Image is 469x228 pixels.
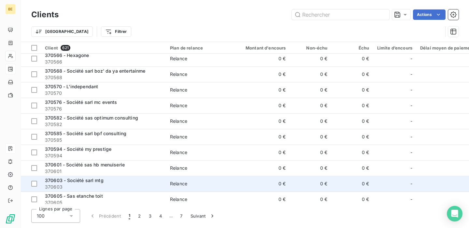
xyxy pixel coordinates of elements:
td: 0 € [332,113,373,129]
div: Relance [170,87,187,93]
span: - [410,149,412,156]
h3: Clients [31,9,59,21]
span: - [410,71,412,78]
button: 4 [155,209,166,223]
td: 0 € [290,66,332,82]
div: Limite d’encours [377,45,412,50]
span: 370601 - Société sas hb menuiserie [45,162,125,167]
td: 0 € [332,66,373,82]
span: 370568 - Société sarl boz' da ya entertainme [45,68,146,74]
div: Relance [170,165,187,171]
span: 621 [61,45,70,51]
span: 370594 [45,152,162,159]
span: - [410,134,412,140]
button: Actions [413,9,446,20]
span: 1 [129,213,130,219]
div: Relance [170,71,187,78]
td: 0 € [290,176,332,192]
td: 0 € [234,145,290,160]
span: 370582 - Société sas optimum consulting [45,115,138,121]
td: 0 € [234,66,290,82]
div: Échu [335,45,369,50]
div: Relance [170,55,187,62]
img: Logo LeanPay [5,214,16,224]
td: 0 € [332,145,373,160]
span: - [410,118,412,124]
td: 0 € [332,192,373,207]
span: 370570 - L'independant [45,84,98,89]
span: 370585 - Société sarl bpf consulting [45,131,126,136]
span: - [410,55,412,62]
div: Relance [170,149,187,156]
span: 370594 - Société my prestige [45,146,111,152]
button: Filtrer [101,26,131,37]
td: 0 € [234,98,290,113]
span: - [410,180,412,187]
span: 370570 [45,90,162,96]
span: 370603 - Société sarl mtg [45,178,104,183]
td: 0 € [332,51,373,66]
td: 0 € [234,192,290,207]
span: Client [45,45,58,50]
td: 0 € [290,160,332,176]
td: 0 € [234,129,290,145]
span: 370576 [45,106,162,112]
span: - [410,87,412,93]
td: 0 € [290,113,332,129]
div: Relance [170,134,187,140]
button: 2 [134,209,145,223]
span: - [410,196,412,203]
td: 0 € [290,192,332,207]
span: 370585 [45,137,162,143]
td: 0 € [332,176,373,192]
td: 0 € [332,98,373,113]
td: 0 € [290,98,332,113]
span: 370566 [45,59,162,65]
td: 0 € [290,145,332,160]
button: Précédent [85,209,125,223]
span: 370568 [45,74,162,81]
td: 0 € [290,51,332,66]
input: Rechercher [292,9,390,20]
div: Relance [170,118,187,124]
button: [GEOGRAPHIC_DATA] [31,26,93,37]
td: 0 € [290,129,332,145]
span: 370582 [45,121,162,128]
td: 0 € [332,129,373,145]
div: Relance [170,196,187,203]
span: … [166,211,176,221]
span: 370576 - Société sarl mc events [45,99,117,105]
button: 3 [145,209,155,223]
td: 0 € [234,160,290,176]
span: 370605 [45,199,162,206]
td: 0 € [332,82,373,98]
button: 7 [176,209,186,223]
td: 0 € [332,160,373,176]
div: BE [5,4,16,14]
td: 0 € [234,176,290,192]
td: 0 € [290,82,332,98]
button: 1 [125,209,134,223]
div: Relance [170,102,187,109]
td: 0 € [234,82,290,98]
div: Non-échu [294,45,328,50]
span: 100 [37,213,45,219]
div: Relance [170,180,187,187]
span: - [410,102,412,109]
span: 370566 - Hexagone [45,52,89,58]
span: 370603 [45,184,162,190]
button: Suivant [187,209,220,223]
span: 370605 - Sas etanche toit [45,193,103,199]
span: 370601 [45,168,162,175]
td: 0 € [234,51,290,66]
div: Plan de relance [170,45,230,50]
div: Montant d'encours [238,45,286,50]
td: 0 € [234,113,290,129]
span: - [410,165,412,171]
div: Open Intercom Messenger [447,206,462,221]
